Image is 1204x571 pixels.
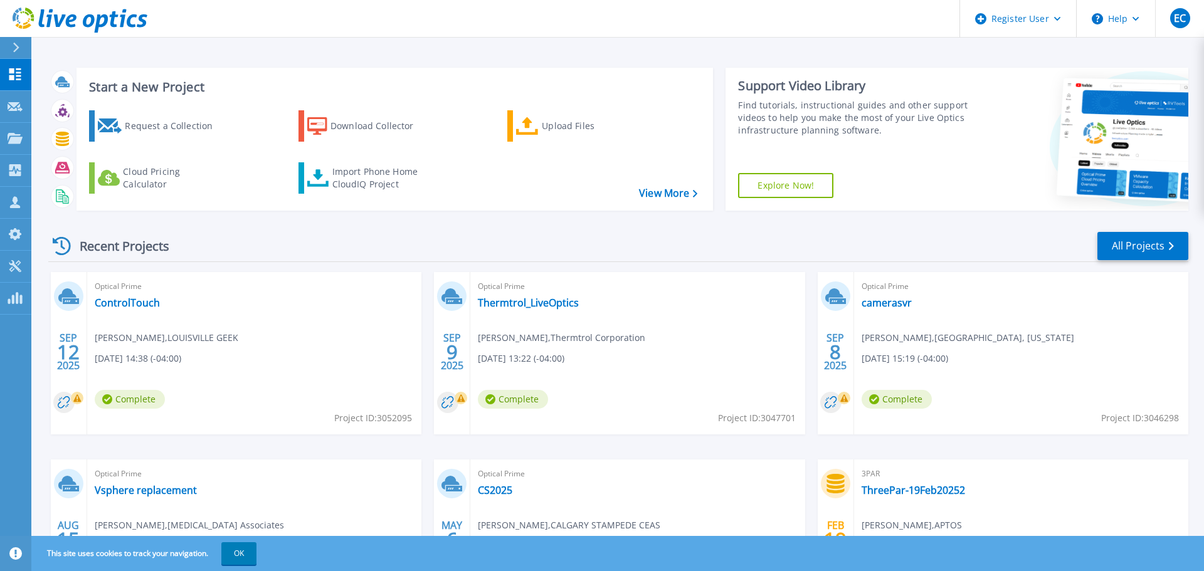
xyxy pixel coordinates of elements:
[95,331,238,345] span: [PERSON_NAME] , LOUISVILLE GEEK
[334,411,412,425] span: Project ID: 3052095
[95,280,414,293] span: Optical Prime
[446,534,458,545] span: 6
[123,165,223,191] div: Cloud Pricing Calculator
[478,467,797,481] span: Optical Prime
[823,516,847,562] div: FEB 2025
[95,518,284,532] span: [PERSON_NAME] , [MEDICAL_DATA] Associates
[440,516,464,562] div: MAY 2025
[95,484,197,496] a: Vsphere replacement
[830,347,841,357] span: 8
[95,296,160,309] a: ControlTouch
[95,352,181,365] span: [DATE] 14:38 (-04:00)
[862,390,932,409] span: Complete
[639,187,697,199] a: View More
[824,534,847,545] span: 19
[48,231,186,261] div: Recent Projects
[862,484,965,496] a: ThreePar-19Feb20252
[862,331,1074,345] span: [PERSON_NAME] , [GEOGRAPHIC_DATA], [US_STATE]
[478,280,797,293] span: Optical Prime
[862,467,1181,481] span: 3PAR
[738,99,974,137] div: Find tutorials, instructional guides and other support videos to help you make the most of your L...
[332,165,430,191] div: Import Phone Home CloudIQ Project
[89,110,229,142] a: Request a Collection
[446,347,458,357] span: 9
[1097,232,1188,260] a: All Projects
[1101,411,1179,425] span: Project ID: 3046298
[862,296,912,309] a: camerasvr
[56,329,80,375] div: SEP 2025
[478,484,512,496] a: CS2025
[862,352,948,365] span: [DATE] 15:19 (-04:00)
[1174,13,1186,23] span: EC
[440,329,464,375] div: SEP 2025
[89,162,229,194] a: Cloud Pricing Calculator
[823,329,847,375] div: SEP 2025
[95,390,165,409] span: Complete
[542,113,642,139] div: Upload Files
[507,110,647,142] a: Upload Files
[478,390,548,409] span: Complete
[862,280,1181,293] span: Optical Prime
[56,516,80,562] div: AUG 2025
[221,542,256,565] button: OK
[738,173,833,198] a: Explore Now!
[738,78,974,94] div: Support Video Library
[862,518,962,532] span: [PERSON_NAME] , APTOS
[478,352,564,365] span: [DATE] 13:22 (-04:00)
[125,113,225,139] div: Request a Collection
[330,113,431,139] div: Download Collector
[478,331,645,345] span: [PERSON_NAME] , Thermtrol Corporation
[478,518,660,532] span: [PERSON_NAME] , CALGARY STAMPEDE CEAS
[89,80,697,94] h3: Start a New Project
[34,542,256,565] span: This site uses cookies to track your navigation.
[57,534,80,545] span: 15
[478,296,579,309] a: Thermtrol_LiveOptics
[298,110,438,142] a: Download Collector
[718,411,796,425] span: Project ID: 3047701
[57,347,80,357] span: 12
[95,467,414,481] span: Optical Prime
